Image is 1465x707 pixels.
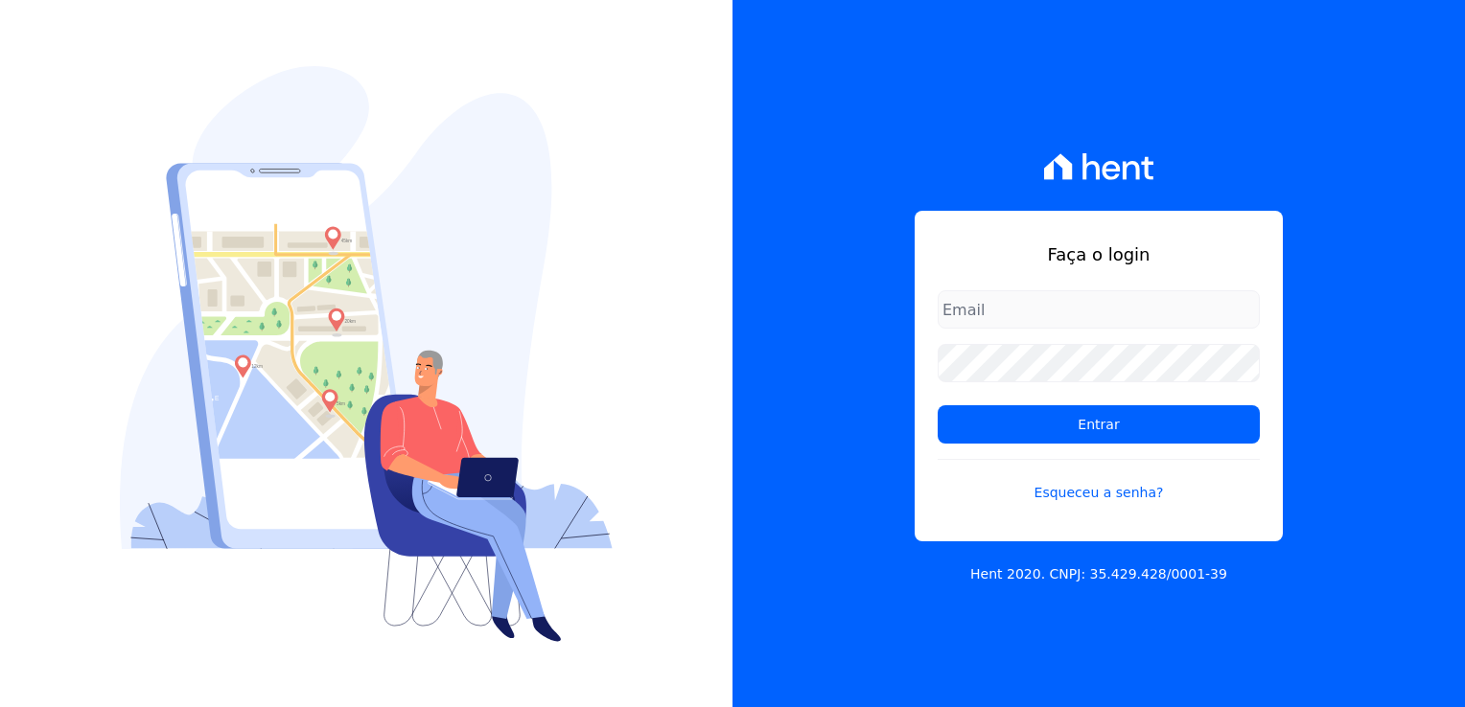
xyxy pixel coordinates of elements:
[120,66,613,642] img: Login
[938,241,1260,267] h1: Faça o login
[938,459,1260,503] a: Esqueceu a senha?
[938,290,1260,329] input: Email
[938,405,1260,444] input: Entrar
[970,564,1227,584] p: Hent 2020. CNPJ: 35.429.428/0001-39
